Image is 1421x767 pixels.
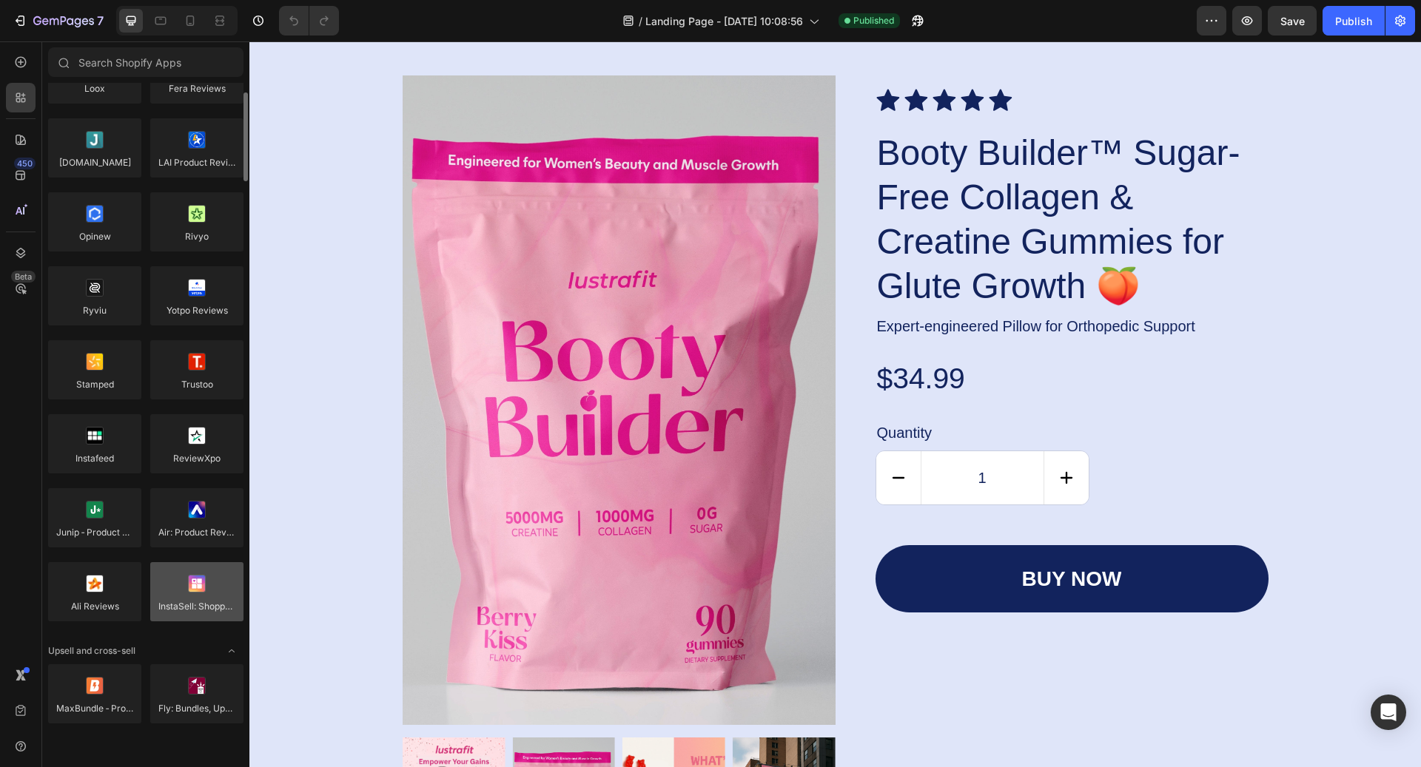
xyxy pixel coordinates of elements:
[626,318,1019,357] div: $34.99
[6,6,110,36] button: 7
[626,88,1019,268] h2: Booty Builder™ Sugar-Free Collagen & Creatine Gummies for Glute Growth 🍑
[628,276,965,294] p: Expert-engineered Pillow for Orthopedic Support
[1268,6,1317,36] button: Save
[626,381,1019,402] div: Quantity
[249,41,1421,767] iframe: Design area
[645,13,803,29] span: Landing Page - [DATE] 10:08:56
[14,158,36,169] div: 450
[279,6,339,36] div: Undo/Redo
[626,504,1019,571] button: buy now
[97,12,104,30] p: 7
[853,14,894,27] span: Published
[1335,13,1372,29] div: Publish
[1371,695,1406,730] div: Open Intercom Messenger
[11,271,36,283] div: Beta
[627,410,671,463] button: decrement
[220,639,243,663] span: Toggle open
[1323,6,1385,36] button: Publish
[639,13,642,29] span: /
[795,410,839,463] button: increment
[1280,15,1305,27] span: Save
[671,410,795,463] input: quantity
[773,524,873,550] div: buy now
[48,47,243,77] input: Search Shopify Apps
[48,644,135,658] span: Upsell and cross-sell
